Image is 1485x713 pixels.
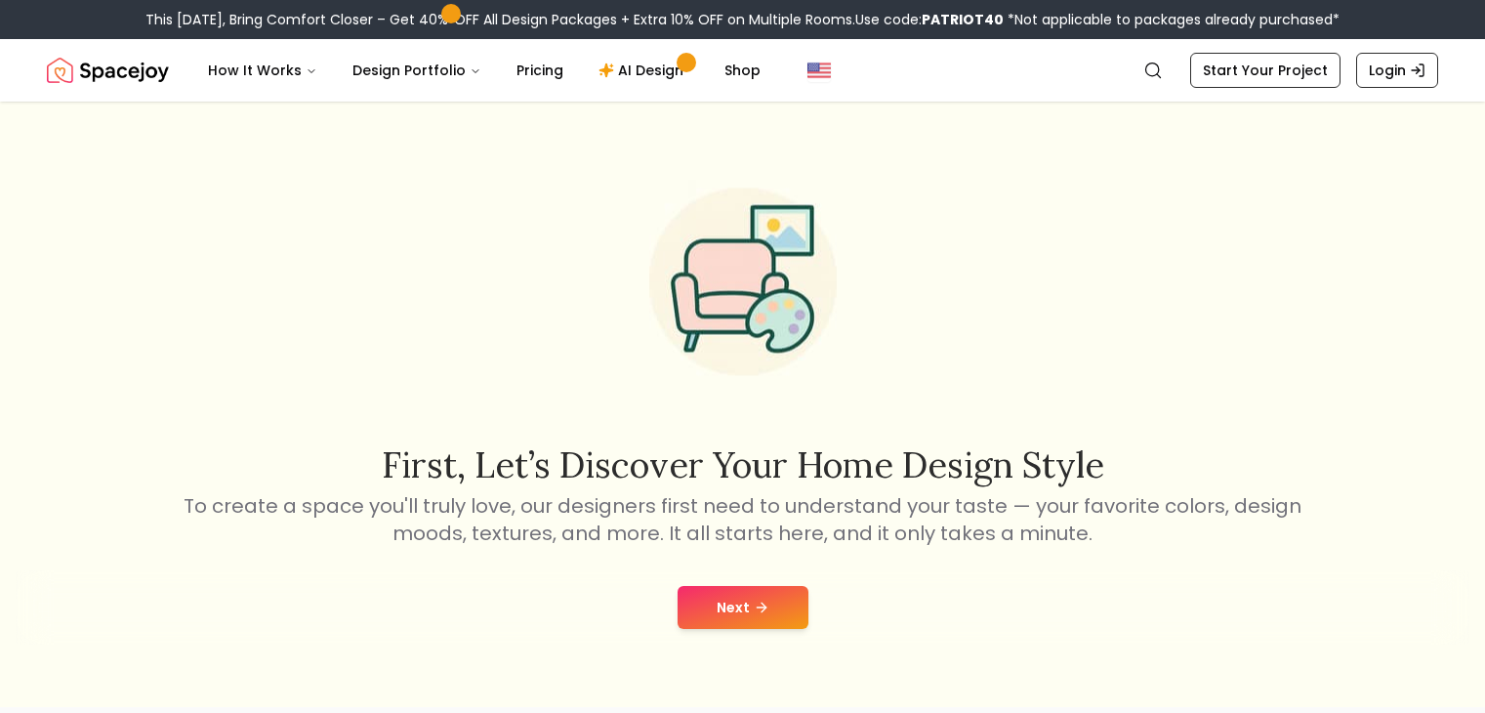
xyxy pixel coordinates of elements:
h2: First, let’s discover your home design style [181,445,1305,484]
div: This [DATE], Bring Comfort Closer – Get 40% OFF All Design Packages + Extra 10% OFF on Multiple R... [145,10,1340,29]
button: How It Works [192,51,333,90]
p: To create a space you'll truly love, our designers first need to understand your taste — your fav... [181,492,1305,547]
img: Spacejoy Logo [47,51,169,90]
b: PATRIOT40 [922,10,1004,29]
a: Pricing [501,51,579,90]
img: Start Style Quiz Illustration [618,156,868,406]
a: Shop [709,51,776,90]
span: Use code: [855,10,1004,29]
button: Design Portfolio [337,51,497,90]
nav: Main [192,51,776,90]
nav: Global [47,39,1438,102]
a: AI Design [583,51,705,90]
a: Login [1356,53,1438,88]
button: Next [678,586,808,629]
span: *Not applicable to packages already purchased* [1004,10,1340,29]
img: United States [807,59,831,82]
a: Start Your Project [1190,53,1341,88]
a: Spacejoy [47,51,169,90]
